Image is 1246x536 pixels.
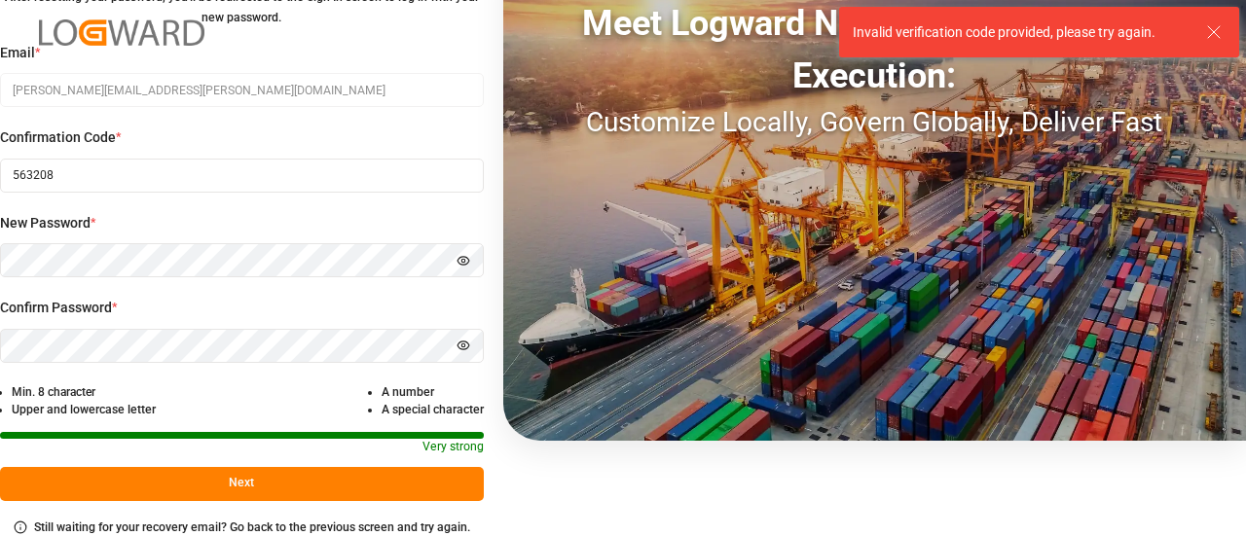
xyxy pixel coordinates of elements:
div: Invalid verification code provided, please try again. [853,22,1188,43]
div: Customize Locally, Govern Globally, Deliver Fast [503,102,1246,143]
small: Upper and lowercase letter [12,403,156,416]
small: Still waiting for your recovery email? Go back to the previous screen and try again. [34,520,470,534]
p: Very strong [422,439,484,459]
small: A special character [382,403,484,416]
li: Min. 8 character [12,383,156,401]
img: Logward_new_orange.png [39,19,204,46]
small: A number [382,385,434,399]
